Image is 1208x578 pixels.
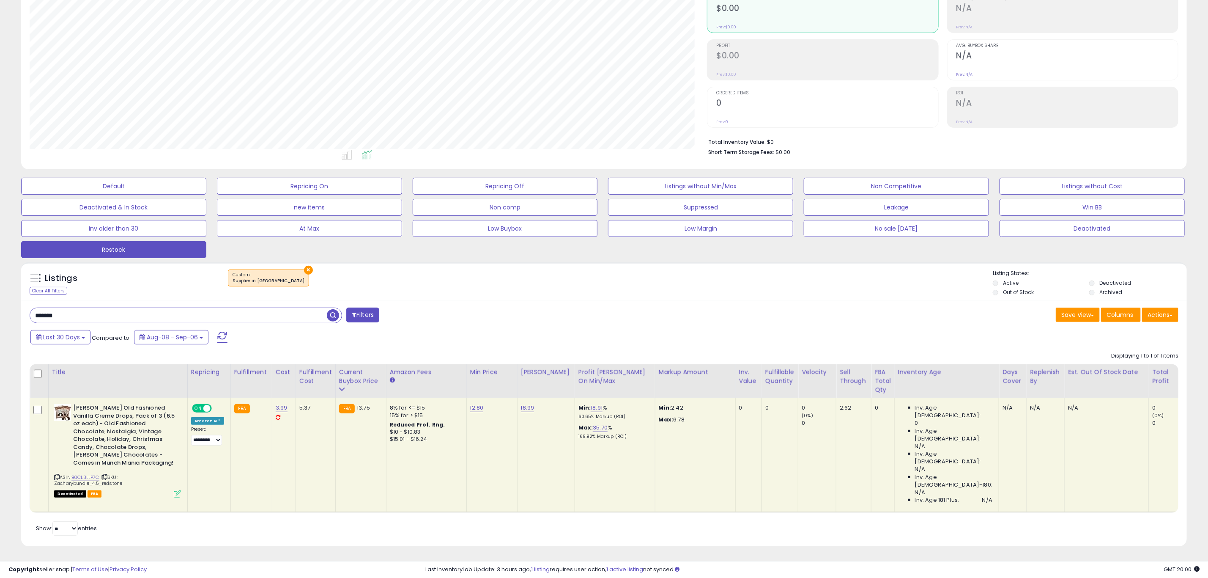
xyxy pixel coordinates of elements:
div: Preset: [191,427,224,445]
a: 18.91 [591,404,603,412]
div: Fulfillment Cost [299,368,332,385]
span: N/A [915,443,925,450]
div: Inventory Age [898,368,995,377]
div: 0 [802,419,836,427]
button: Listings without Min/Max [608,178,793,195]
div: N/A [1003,404,1020,412]
th: The percentage added to the cost of goods (COGS) that forms the calculator for Min & Max prices. [575,364,655,398]
button: Non Competitive [804,178,989,195]
span: N/A [982,496,992,504]
span: Inv. Age 181 Plus: [915,496,959,504]
b: Max: [578,424,593,432]
div: Clear All Filters [30,287,67,295]
button: Filters [346,308,379,322]
span: Inv. Age [DEMOGRAPHIC_DATA]-180: [915,473,992,489]
label: Active [1003,279,1019,286]
button: Columns [1101,308,1141,322]
h2: 0 [716,98,938,110]
a: 3.99 [276,404,288,412]
button: Inv older than 30 [21,220,206,237]
a: 35.70 [593,424,608,432]
button: Deactivated [1000,220,1185,237]
button: Repricing Off [413,178,598,195]
a: 12.80 [470,404,484,412]
span: Last 30 Days [43,333,80,341]
div: Velocity [802,368,833,377]
p: N/A [1068,404,1142,412]
span: All listings that are unavailable for purchase on Amazon for any reason other than out-of-stock [54,490,86,498]
p: 60.65% Markup (ROI) [578,414,649,420]
p: 6.78 [659,416,729,424]
div: 0 [875,404,888,412]
span: Custom: [233,272,304,284]
div: Min Price [470,368,514,377]
div: 8% for <= $15 [390,404,460,412]
strong: Max: [659,416,674,424]
span: Avg. Buybox Share [956,44,1178,48]
b: [PERSON_NAME] Old Fashioned Vanilla Creme Drops, Pack of 3 (6.5 oz each) - Old Fashioned Chocolat... [73,404,176,469]
small: Prev: N/A [956,25,973,30]
span: Inv. Age [DEMOGRAPHIC_DATA]: [915,427,992,443]
div: 5.37 [299,404,329,412]
h2: N/A [956,3,1178,15]
div: Cost [276,368,292,377]
a: 1 active listing [606,565,643,573]
div: Days Cover [1003,368,1023,385]
span: Profit [716,44,938,48]
small: Prev: N/A [956,72,973,77]
span: N/A [915,489,925,496]
div: Est. Out Of Stock Date [1068,368,1145,377]
button: Deactivated & In Stock [21,199,206,216]
small: FBA [339,404,355,413]
span: Ordered Items [716,91,938,96]
div: Last InventoryLab Update: 3 hours ago, requires user action, not synced. [425,566,1200,574]
span: Inv. Age [DEMOGRAPHIC_DATA]: [915,450,992,465]
div: % [578,424,649,440]
span: Show: entries [36,524,97,532]
small: Prev: $0.00 [716,72,736,77]
span: Aug-08 - Sep-06 [147,333,198,341]
button: At Max [217,220,402,237]
p: 169.92% Markup (ROI) [578,434,649,440]
a: Terms of Use [72,565,108,573]
b: Min: [578,404,591,412]
div: Replenish By [1030,368,1061,385]
small: Prev: N/A [956,119,973,124]
div: 0 [765,404,792,412]
div: Repricing [191,368,227,377]
div: Title [52,368,184,377]
button: Aug-08 - Sep-06 [134,330,208,344]
div: FBA Total Qty [875,368,891,394]
div: $10 - $10.83 [390,429,460,436]
div: [PERSON_NAME] [521,368,571,377]
div: Profit [PERSON_NAME] on Min/Max [578,368,652,385]
span: Compared to: [92,334,131,342]
div: Fulfillable Quantity [765,368,794,385]
button: Save View [1056,308,1100,322]
label: Out of Stock [1003,289,1034,296]
h5: Listings [45,272,77,284]
b: Total Inventory Value: [708,138,766,146]
a: Privacy Policy [110,565,147,573]
div: Fulfillment [234,368,268,377]
b: Reduced Prof. Rng. [390,421,445,428]
div: Sell Through [840,368,868,385]
p: Listing States: [993,270,1187,278]
span: ROI [956,91,1178,96]
a: B0CL3LLP7C [71,474,99,481]
span: FBA [88,490,102,498]
small: (0%) [802,412,814,419]
button: Leakage [804,199,989,216]
div: Inv. value [739,368,758,385]
div: 0 [739,404,755,412]
span: $0.00 [775,148,790,156]
div: N/A [1030,404,1058,412]
h2: $0.00 [716,3,938,15]
button: Listings without Cost [1000,178,1185,195]
div: Amazon Fees [390,368,463,377]
div: % [578,404,649,420]
button: new items [217,199,402,216]
h2: N/A [956,51,1178,62]
div: 2.62 [840,404,865,412]
div: seller snap | | [8,566,147,574]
